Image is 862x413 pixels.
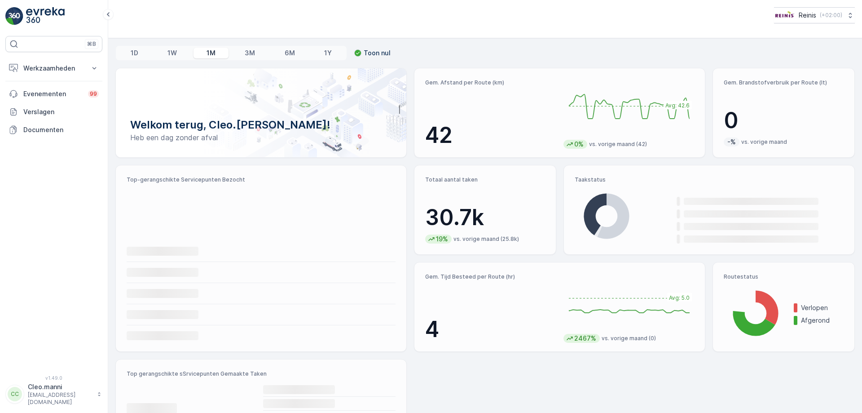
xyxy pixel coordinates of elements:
[5,382,102,406] button: CCCleo.manni[EMAIL_ADDRESS][DOMAIN_NAME]
[425,122,556,149] p: 42
[425,273,556,280] p: Gem. Tijd Besteed per Route (hr)
[87,40,96,48] p: ⌘B
[573,140,585,149] p: 0%
[575,176,844,183] p: Taakstatus
[130,118,392,132] p: Welkom terug, Cleo.[PERSON_NAME]!
[324,49,332,58] p: 1Y
[5,85,102,103] a: Evenementen99
[724,107,844,134] p: 0
[589,141,647,148] p: vs. vorige maand (42)
[724,273,844,280] p: Routestatus
[741,138,787,146] p: vs. vorige maand
[5,59,102,77] button: Werkzaamheden
[5,103,102,121] a: Verslagen
[285,49,295,58] p: 6M
[724,79,844,86] p: Gem. Brandstofverbruik per Route (lt)
[26,7,65,25] img: logo_light-DOdMpM7g.png
[5,7,23,25] img: logo
[23,64,84,73] p: Werkzaamheden
[364,49,391,58] p: Toon nul
[167,49,177,58] p: 1W
[602,335,656,342] p: vs. vorige maand (0)
[23,107,99,116] p: Verslagen
[5,121,102,139] a: Documenten
[435,235,449,244] p: 19%
[801,316,844,325] p: Afgerond
[207,49,215,58] p: 1M
[8,387,22,401] div: CC
[28,382,92,391] p: Cleo.manni
[90,90,97,98] p: 99
[573,334,597,343] p: 2467%
[774,10,795,20] img: Reinis-Logo-Vrijstaand_Tekengebied-1-copy2_aBO4n7j.png
[23,125,99,134] p: Documenten
[131,49,138,58] p: 1D
[28,391,92,406] p: [EMAIL_ADDRESS][DOMAIN_NAME]
[127,370,396,377] p: Top gerangschikte sSrvicepunten Gemaakte Taken
[774,7,855,23] button: Reinis(+02:00)
[425,79,556,86] p: Gem. Afstand per Route (km)
[425,204,545,231] p: 30.7k
[23,89,83,98] p: Evenementen
[453,235,519,243] p: vs. vorige maand (25.8k)
[726,138,737,147] p: -%
[130,132,392,143] p: Heb een dag zonder afval
[5,375,102,381] span: v 1.49.0
[801,303,844,312] p: Verlopen
[245,49,255,58] p: 3M
[127,176,396,183] p: Top-gerangschikte Servicepunten Bezocht
[799,11,816,20] p: Reinis
[820,12,842,19] p: ( +02:00 )
[425,176,545,183] p: Totaal aantal taken
[425,316,556,343] p: 4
